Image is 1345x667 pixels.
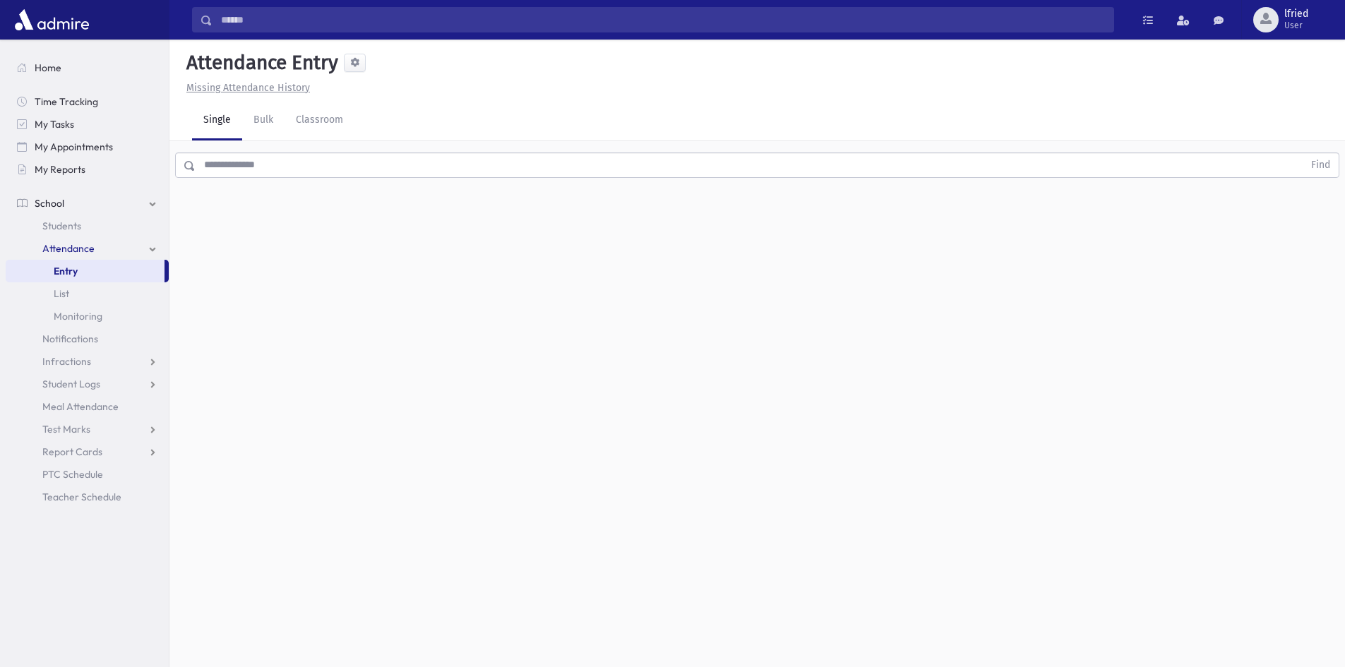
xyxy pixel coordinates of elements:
span: Time Tracking [35,95,98,108]
span: Entry [54,265,78,277]
u: Missing Attendance History [186,82,310,94]
h5: Attendance Entry [181,51,338,75]
a: My Appointments [6,136,169,158]
a: Single [192,101,242,140]
span: User [1284,20,1308,31]
span: School [35,197,64,210]
a: Infractions [6,350,169,373]
a: School [6,192,169,215]
span: My Tasks [35,118,74,131]
span: Meal Attendance [42,400,119,413]
span: My Appointments [35,140,113,153]
img: AdmirePro [11,6,92,34]
a: Notifications [6,328,169,350]
a: Classroom [285,101,354,140]
a: Time Tracking [6,90,169,113]
button: Find [1303,153,1339,177]
span: Home [35,61,61,74]
a: Home [6,56,169,79]
span: lfried [1284,8,1308,20]
a: Monitoring [6,305,169,328]
span: Monitoring [54,310,102,323]
span: Attendance [42,242,95,255]
span: Teacher Schedule [42,491,121,503]
a: My Reports [6,158,169,181]
input: Search [213,7,1113,32]
span: List [54,287,69,300]
a: Test Marks [6,418,169,440]
a: List [6,282,169,305]
a: Bulk [242,101,285,140]
span: Report Cards [42,445,102,458]
a: Report Cards [6,440,169,463]
a: Teacher Schedule [6,486,169,508]
a: Entry [6,260,165,282]
a: Student Logs [6,373,169,395]
span: Students [42,220,81,232]
a: Attendance [6,237,169,260]
a: PTC Schedule [6,463,169,486]
a: My Tasks [6,113,169,136]
a: Meal Attendance [6,395,169,418]
span: Infractions [42,355,91,368]
a: Students [6,215,169,237]
a: Missing Attendance History [181,82,310,94]
span: Notifications [42,332,98,345]
span: My Reports [35,163,85,176]
span: Test Marks [42,423,90,435]
span: PTC Schedule [42,468,103,481]
span: Student Logs [42,378,100,390]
